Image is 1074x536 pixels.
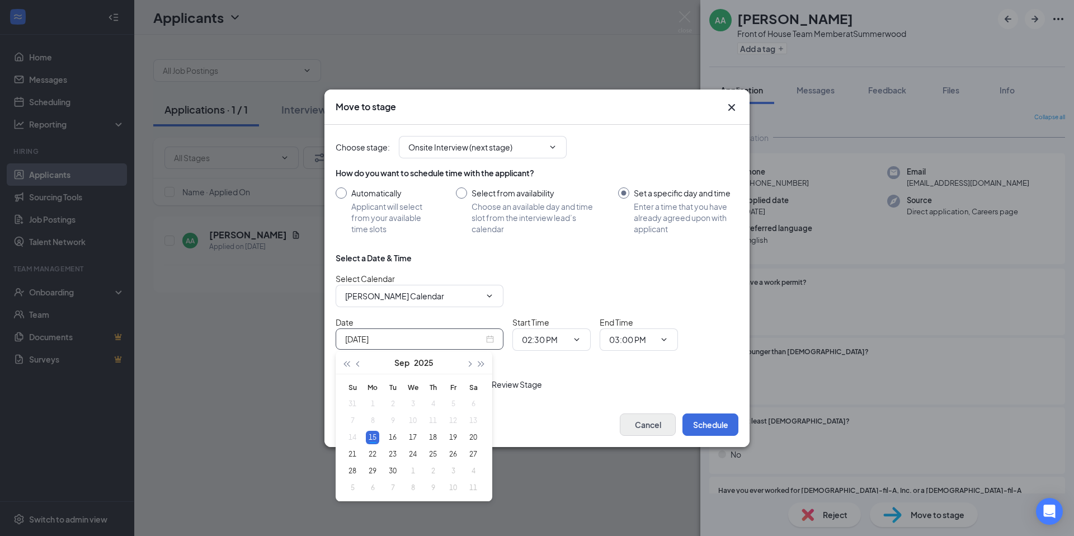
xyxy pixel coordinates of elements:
[406,448,420,461] div: 24
[386,431,399,444] div: 16
[366,464,379,478] div: 29
[423,446,443,463] td: 2025-09-25
[346,464,359,478] div: 28
[548,143,557,152] svg: ChevronDown
[346,448,359,461] div: 21
[463,379,483,396] th: Sa
[660,335,668,344] svg: ChevronDown
[403,479,423,496] td: 2025-10-08
[346,481,359,495] div: 5
[336,101,396,113] h3: Move to stage
[600,317,633,327] span: End Time
[366,481,379,495] div: 6
[485,291,494,300] svg: ChevronDown
[446,481,460,495] div: 10
[467,481,480,495] div: 11
[609,333,655,346] input: End time
[426,481,440,495] div: 9
[463,446,483,463] td: 2025-09-27
[394,351,409,374] button: Sep
[383,479,403,496] td: 2025-10-07
[336,141,390,153] span: Choose stage :
[406,481,420,495] div: 8
[446,431,460,444] div: 19
[383,463,403,479] td: 2025-09-30
[423,479,443,496] td: 2025-10-09
[336,167,738,178] div: How do you want to schedule time with the applicant?
[426,464,440,478] div: 2
[366,431,379,444] div: 15
[362,429,383,446] td: 2025-09-15
[366,448,379,461] div: 22
[443,379,463,396] th: Fr
[446,448,460,461] div: 26
[403,446,423,463] td: 2025-09-24
[522,333,568,346] input: Start time
[403,379,423,396] th: We
[386,481,399,495] div: 7
[386,448,399,461] div: 23
[446,464,460,478] div: 3
[725,101,738,114] button: Close
[426,431,440,444] div: 18
[426,448,440,461] div: 25
[383,429,403,446] td: 2025-09-16
[443,446,463,463] td: 2025-09-26
[403,429,423,446] td: 2025-09-17
[463,429,483,446] td: 2025-09-20
[682,413,738,436] button: Schedule
[467,448,480,461] div: 27
[443,463,463,479] td: 2025-10-03
[362,463,383,479] td: 2025-09-29
[620,413,676,436] button: Cancel
[467,464,480,478] div: 4
[406,464,420,478] div: 1
[572,335,581,344] svg: ChevronDown
[403,463,423,479] td: 2025-10-01
[362,379,383,396] th: Mo
[423,429,443,446] td: 2025-09-18
[342,479,362,496] td: 2025-10-05
[383,446,403,463] td: 2025-09-23
[386,464,399,478] div: 30
[342,463,362,479] td: 2025-09-28
[423,463,443,479] td: 2025-10-02
[725,101,738,114] svg: Cross
[336,252,412,264] div: Select a Date & Time
[443,479,463,496] td: 2025-10-10
[467,431,480,444] div: 20
[512,317,549,327] span: Start Time
[414,351,434,374] button: 2025
[342,446,362,463] td: 2025-09-21
[345,333,484,345] input: Sep 15, 2025
[1036,498,1063,525] div: Open Intercom Messenger
[336,274,395,284] span: Select Calendar
[336,317,354,327] span: Date
[383,379,403,396] th: Tu
[362,479,383,496] td: 2025-10-06
[406,431,420,444] div: 17
[342,379,362,396] th: Su
[423,379,443,396] th: Th
[362,446,383,463] td: 2025-09-22
[463,479,483,496] td: 2025-10-11
[443,429,463,446] td: 2025-09-19
[463,463,483,479] td: 2025-10-04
